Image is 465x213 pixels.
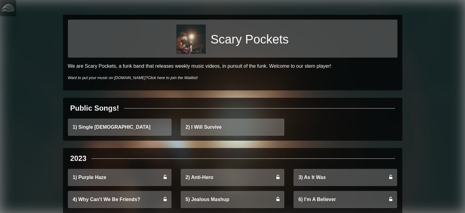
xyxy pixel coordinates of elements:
[148,75,198,80] a: Click here to join the Waitlist!
[68,191,172,208] a: 4) Why Can't We Be Friends?
[176,25,206,54] img: eb2b9f1fcec850ed7bd0394cef72471172fe51341a211d5a1a78223ca1d8a2ba.jpg
[68,63,397,70] p: We are Scary Pockets, a funk band that releases weekly music videos, in pursuit of the funk. Welc...
[68,119,172,136] a: 1) Single [DEMOGRAPHIC_DATA]
[181,169,284,186] a: 2) Anti-Hero
[211,32,289,47] h1: Scary Pockets
[68,75,198,80] i: Want to put your music on [DOMAIN_NAME]?
[68,169,172,186] a: 1) Purple Haze
[293,169,397,186] a: 3) As It Was
[181,191,284,208] a: 5) Jealous Mashup
[70,103,119,114] div: Public Songs!
[293,191,397,208] a: 6) I'm A Believer
[2,2,14,14] img: logo-white-4c48a5e4bebecaebe01ca5a9d34031cfd3d4ef9ae749242e8c4bf12ef99f53e8.png
[70,153,87,164] div: 2023
[181,119,284,136] a: 2) I Will Survive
